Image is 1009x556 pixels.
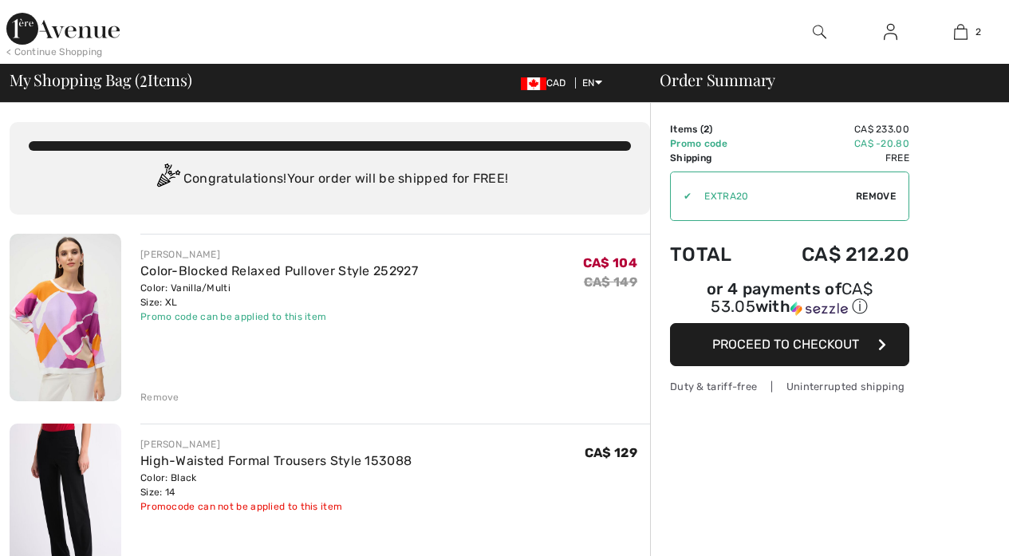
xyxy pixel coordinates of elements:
div: [PERSON_NAME] [140,437,412,452]
a: Sign In [871,22,910,42]
span: 2 [140,68,148,89]
div: Duty & tariff-free | Uninterrupted shipping [670,379,909,394]
img: My Info [884,22,897,41]
td: CA$ -20.80 [757,136,909,151]
span: My Shopping Bag ( Items) [10,72,192,88]
img: 1ère Avenue [6,13,120,45]
span: CAD [521,77,573,89]
div: Color: Black Size: 14 [140,471,412,499]
div: ✔ [671,189,692,203]
span: EN [582,77,602,89]
div: < Continue Shopping [6,45,103,59]
span: Remove [856,189,896,203]
td: Free [757,151,909,165]
img: Congratulation2.svg [152,164,183,195]
img: search the website [813,22,826,41]
img: Color-Blocked Relaxed Pullover Style 252927 [10,234,121,401]
img: Canadian Dollar [521,77,546,90]
a: 2 [926,22,995,41]
div: Color: Vanilla/Multi Size: XL [140,281,418,310]
td: Promo code [670,136,757,151]
span: 2 [975,25,981,39]
td: CA$ 212.20 [757,227,909,282]
div: or 4 payments of with [670,282,909,317]
span: 2 [704,124,709,135]
button: Proceed to Checkout [670,323,909,366]
span: Proceed to Checkout [712,337,859,352]
div: Promo code can be applied to this item [140,310,418,324]
div: Remove [140,390,179,404]
img: My Bag [954,22,968,41]
td: Shipping [670,151,757,165]
s: CA$ 149 [584,274,637,290]
div: Promocode can not be applied to this item [140,499,412,514]
span: CA$ 129 [585,445,637,460]
div: or 4 payments ofCA$ 53.05withSezzle Click to learn more about Sezzle [670,282,909,323]
div: [PERSON_NAME] [140,247,418,262]
div: Order Summary [640,72,999,88]
img: Sezzle [790,302,848,316]
a: Color-Blocked Relaxed Pullover Style 252927 [140,263,418,278]
td: Total [670,227,757,282]
input: Promo code [692,172,856,220]
a: High-Waisted Formal Trousers Style 153088 [140,453,412,468]
span: CA$ 104 [583,255,637,270]
td: Items ( ) [670,122,757,136]
span: CA$ 53.05 [711,279,873,316]
div: Congratulations! Your order will be shipped for FREE! [29,164,631,195]
td: CA$ 233.00 [757,122,909,136]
